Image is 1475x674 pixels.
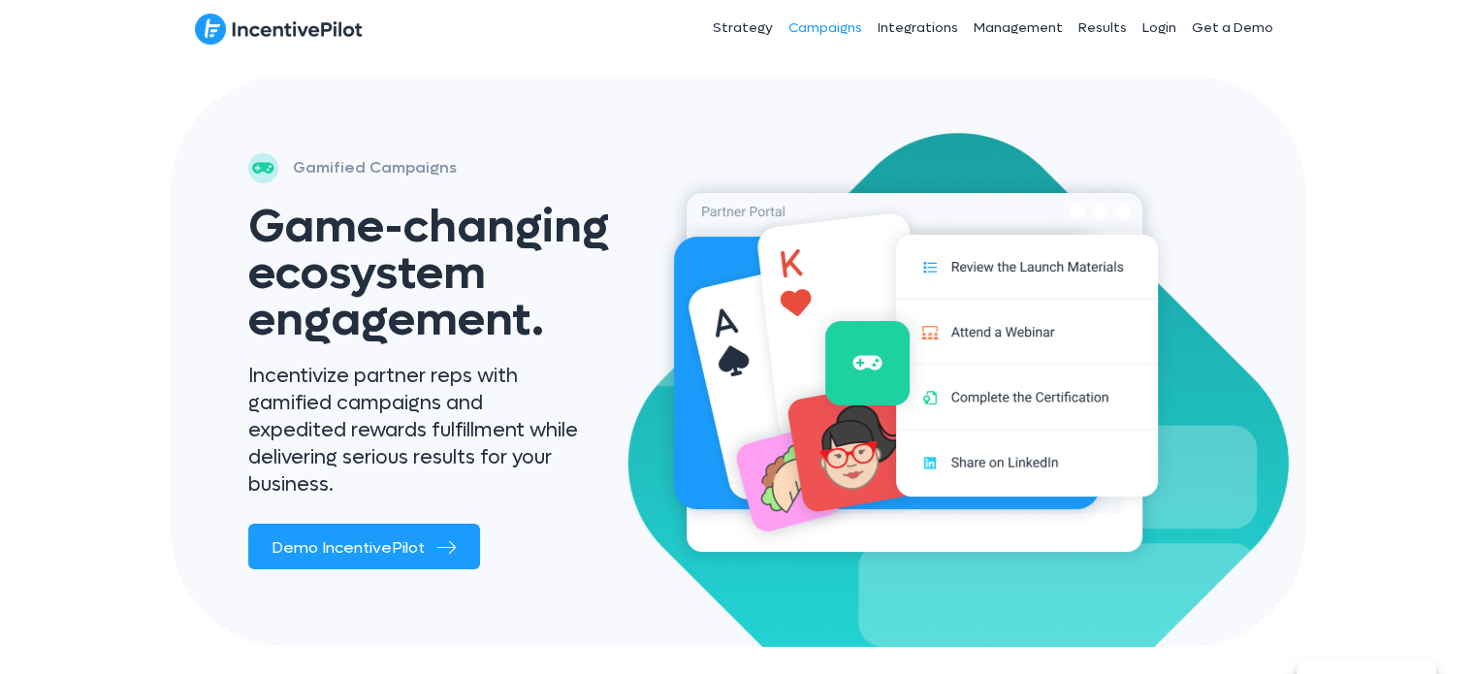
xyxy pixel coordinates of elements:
[1134,4,1183,52] a: Login
[1070,4,1134,52] a: Results
[195,13,363,46] img: IncentivePilot
[965,4,1070,52] a: Management
[272,537,425,558] span: Demo IncentivePilot
[248,363,583,498] p: Incentivize partner reps with gamified campaigns and expedited rewards fulfillment while deliveri...
[780,4,869,52] a: Campaigns
[248,196,609,350] span: Game-changing ecosystem engagement.
[248,524,480,569] a: Demo IncentivePilot
[869,4,965,52] a: Integrations
[1183,4,1280,52] a: Get a Demo
[571,4,1281,52] nav: Header Menu
[704,4,780,52] a: Strategy
[638,152,1191,578] img: activations-hero (2)
[293,154,457,181] p: Gamified Campaigns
